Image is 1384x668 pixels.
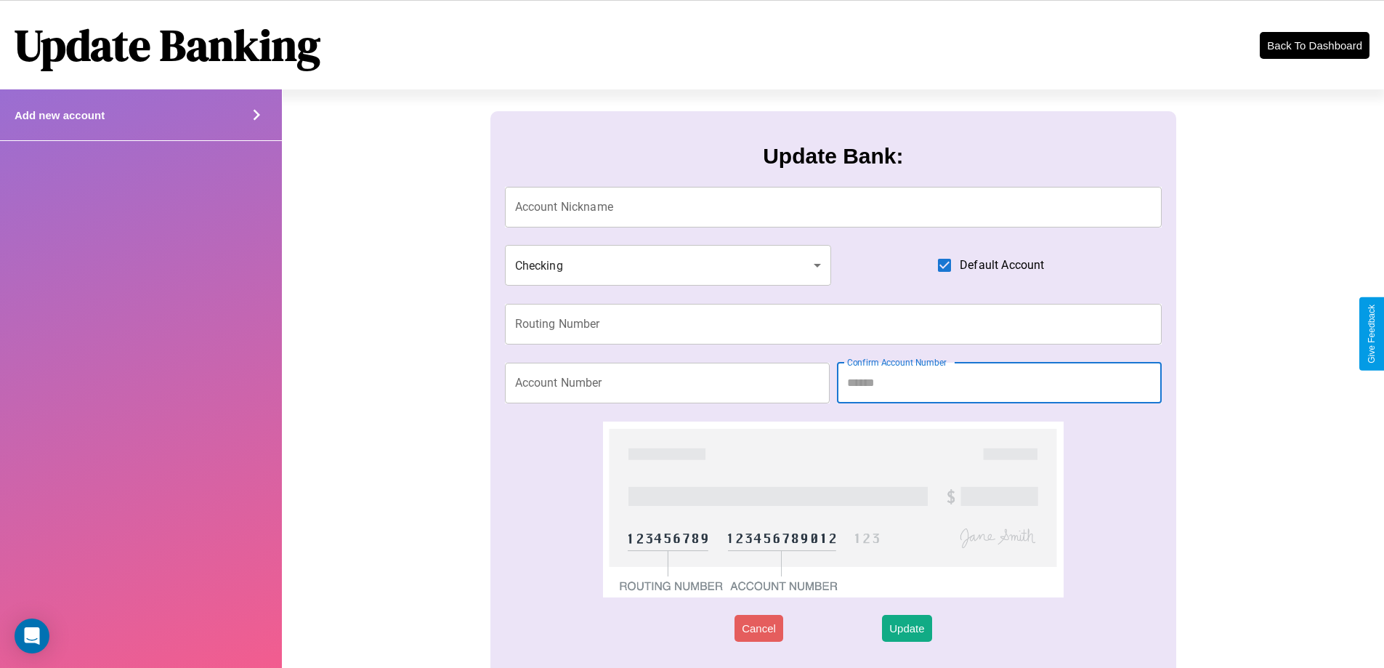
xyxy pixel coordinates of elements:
[882,615,931,642] button: Update
[505,245,832,286] div: Checking
[763,144,903,169] h3: Update Bank:
[1260,32,1369,59] button: Back To Dashboard
[1367,305,1377,363] div: Give Feedback
[960,257,1044,274] span: Default Account
[847,356,947,369] label: Confirm Account Number
[603,422,1063,597] img: check
[15,619,49,653] div: Open Intercom Messenger
[15,15,320,75] h1: Update Banking
[15,109,105,121] h4: Add new account
[735,615,783,642] button: Cancel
